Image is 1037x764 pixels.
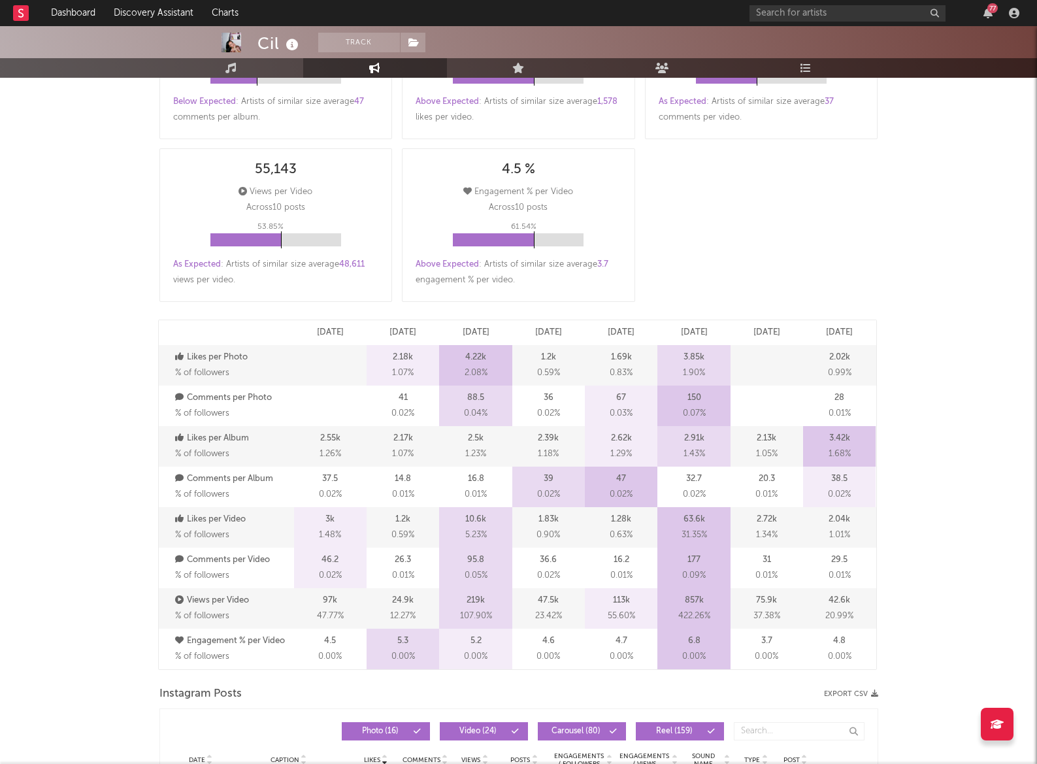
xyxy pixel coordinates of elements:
p: 38.5 [831,471,848,487]
span: 0.01 % [392,568,414,584]
div: 55,143 [255,162,297,178]
p: 63.6k [683,512,705,527]
span: Video ( 24 ) [448,727,508,735]
p: [DATE] [826,325,853,340]
span: 0.90 % [536,527,560,543]
p: 75.9k [756,593,777,608]
span: 0.59 % [391,527,414,543]
span: 0.00 % [682,649,706,665]
p: [DATE] [681,325,708,340]
p: 2.5k [468,431,484,446]
span: 0.02 % [537,406,560,422]
span: 0.03 % [610,406,633,422]
span: 1.48 % [319,527,341,543]
p: 39 [544,471,553,487]
button: Video(24) [440,722,528,740]
span: 0.01 % [755,568,778,584]
p: 5.3 [397,633,408,649]
span: 55.60 % [608,608,635,624]
span: % of followers [175,612,229,620]
span: 422.26 % [678,608,710,624]
span: 31.35 % [682,527,707,543]
span: 0.99 % [828,365,851,381]
span: 0.59 % [537,365,560,381]
span: 107.90 % [460,608,492,624]
span: 1.29 % [610,446,632,462]
span: Post [783,756,800,764]
span: Views [461,756,480,764]
p: 2.04k [829,512,850,527]
span: Photo ( 16 ) [350,727,410,735]
div: : Artists of similar size average likes per video . [416,94,621,125]
span: 12.27 % [390,608,416,624]
p: 24.9k [392,593,414,608]
p: 2.91k [684,431,704,446]
p: Across 10 posts [246,200,305,216]
p: 2.02k [829,350,850,365]
span: 1.90 % [683,365,705,381]
span: Date [189,756,205,764]
span: 0.07 % [683,406,706,422]
p: 20.3 [759,471,775,487]
div: 77 [987,3,998,13]
span: 37 [825,97,834,106]
span: 37.38 % [753,608,780,624]
p: 14.8 [395,471,411,487]
span: 23.42 % [535,608,562,624]
span: Carousel ( 80 ) [546,727,606,735]
p: 1.28k [611,512,631,527]
p: Comments per Photo [175,390,291,406]
span: % of followers [175,571,229,580]
span: 0.00 % [610,649,633,665]
span: 0.02 % [683,487,706,503]
p: 5.2 [470,633,482,649]
span: Type [744,756,760,764]
span: 0.00 % [755,649,778,665]
p: [DATE] [389,325,416,340]
span: 1.05 % [756,446,778,462]
span: % of followers [175,490,229,499]
p: 29.5 [831,552,848,568]
p: [DATE] [317,325,344,340]
p: 3k [325,512,335,527]
span: 1.68 % [829,446,851,462]
p: 177 [687,552,700,568]
span: 0.01 % [755,487,778,503]
p: 150 [687,390,701,406]
p: 41 [399,390,408,406]
span: 0.02 % [391,406,414,422]
button: Reel(159) [636,722,724,740]
span: 1.18 % [538,446,559,462]
p: 857k [685,593,704,608]
span: 1.07 % [392,365,414,381]
p: 1.2k [395,512,410,527]
div: : Artists of similar size average comments per video . [659,94,864,125]
span: Reel ( 159 ) [644,727,704,735]
p: 4.8 [833,633,846,649]
p: 36.6 [540,552,557,568]
span: 0.02 % [828,487,851,503]
p: 4.6 [542,633,555,649]
span: Likes [364,756,380,764]
span: 0.00 % [318,649,342,665]
p: 31 [763,552,771,568]
div: : Artists of similar size average engagement % per video . [416,257,621,288]
span: 1.26 % [320,446,341,462]
p: 2.72k [757,512,777,527]
div: Engagement % per Video [463,184,573,200]
p: Engagement % per Video [175,633,291,649]
p: Across 10 posts [489,200,548,216]
span: 47 [354,97,364,106]
span: % of followers [175,409,229,418]
span: As Expected [173,260,221,269]
span: 0.01 % [465,487,487,503]
p: 3.7 [761,633,772,649]
div: : Artists of similar size average views per video . [173,257,379,288]
span: Instagram Posts [159,686,242,702]
span: Below Expected [173,97,236,106]
span: Comments [403,756,440,764]
span: 0.83 % [610,365,633,381]
p: Likes per Album [175,431,291,446]
p: [DATE] [608,325,634,340]
p: 67 [616,390,626,406]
